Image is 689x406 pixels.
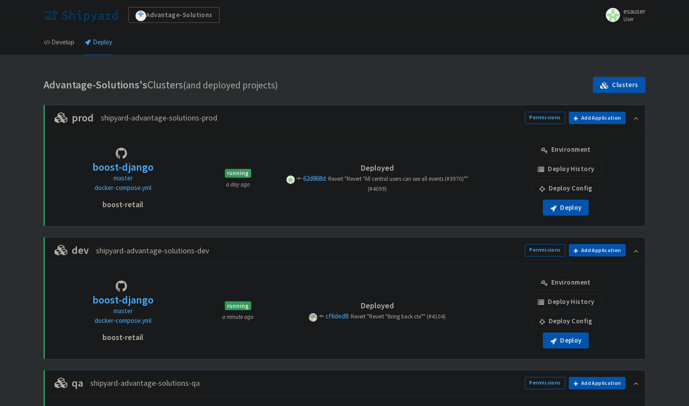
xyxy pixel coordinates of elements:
[95,316,151,326] a: docker-compose.yml
[92,161,154,173] h3: boost-django
[525,377,565,389] a: Permissions
[103,333,143,342] h4: boost-retail
[532,313,600,329] a: Deploy Config
[286,176,295,184] span: P
[326,312,349,320] span: cf6ded8:
[351,313,446,320] span: Revert "Revert "Bring back cte"" (#4104)
[303,174,328,183] a: 62d868d:
[92,160,154,183] a: boost-django master
[531,161,601,177] a: Deploy History
[55,112,94,124] h3: prod
[303,174,327,183] span: 62d868d:
[103,200,143,209] h4: boost-retail
[593,77,645,93] a: Clusters
[309,313,317,322] span: P
[569,112,626,124] button: Add Application
[44,8,118,22] img: Shipyard logo
[92,294,154,306] h3: boost-django
[225,169,251,178] span: running
[543,200,589,216] button: Deploy
[226,181,250,188] small: a day ago
[44,78,147,91] b: Advantage-Solutions's
[601,8,645,22] a: esauser User
[525,112,565,124] a: Permissions
[95,316,151,325] span: docker-compose.yml
[101,113,217,123] span: shipyard-advantage-solutions-prod
[525,244,565,256] a: Permissions
[92,293,154,316] a: boost-django master
[222,313,253,321] small: a minute ago
[569,244,626,256] button: Add Application
[55,245,89,256] h3: dev
[44,30,74,55] a: Develop
[225,301,251,310] span: running
[96,246,209,256] span: shipyard-advantage-solutions-dev
[284,301,470,310] h4: Deployed
[623,7,645,15] span: esauser
[55,377,83,389] h3: qa
[532,180,600,196] a: Deploy Config
[95,183,151,193] a: docker-compose.yml
[534,274,598,290] a: Environment
[534,142,598,157] a: Environment
[92,173,154,183] p: master
[543,333,589,348] button: Deploy
[326,312,351,320] a: cf6ded8:
[128,7,220,23] a: Advantage-Solutions
[623,16,645,22] small: User
[284,164,470,172] h4: Deployed
[95,183,151,192] span: docker-compose.yml
[569,377,626,389] button: Add Application
[328,175,468,193] span: Revert "Revert "All central users can see all events (#3970)"" (#4099)
[92,306,154,316] p: master
[90,378,200,388] span: shipyard-advantage-solutions-qa
[183,79,278,91] span: (and deployed projects)
[44,76,278,94] h1: Clusters
[85,30,112,55] a: Deploy
[531,294,601,310] a: Deploy History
